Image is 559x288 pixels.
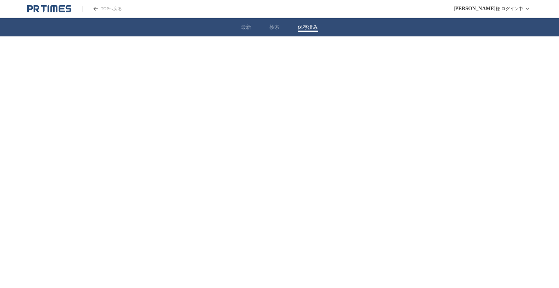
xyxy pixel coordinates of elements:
[27,4,71,13] a: PR TIMESのトップページはこちら
[269,24,279,31] button: 検索
[453,6,496,12] span: [PERSON_NAME]
[298,24,318,31] button: 保存済み
[82,6,122,12] a: PR TIMESのトップページはこちら
[241,24,251,31] button: 最新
